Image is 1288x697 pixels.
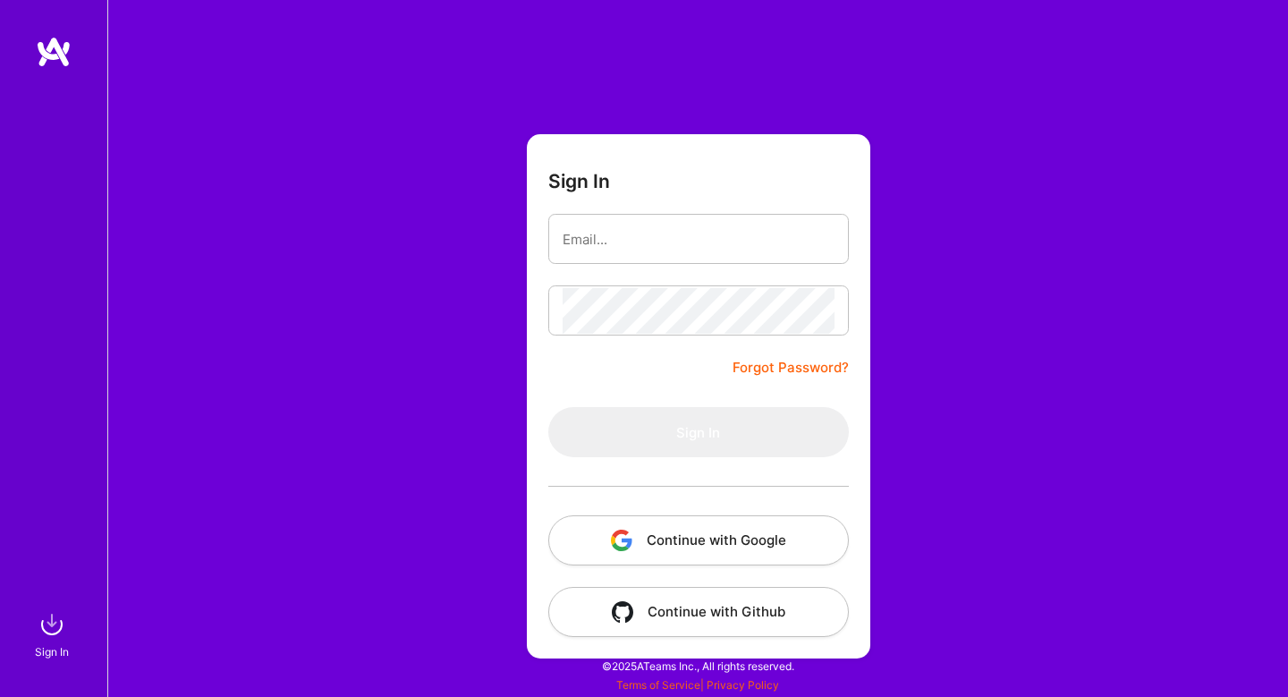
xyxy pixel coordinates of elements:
[107,643,1288,688] div: © 2025 ATeams Inc., All rights reserved.
[707,678,779,692] a: Privacy Policy
[563,217,835,262] input: Email...
[36,36,72,68] img: logo
[611,530,632,551] img: icon
[548,587,849,637] button: Continue with Github
[38,607,70,661] a: sign inSign In
[612,601,633,623] img: icon
[733,357,849,378] a: Forgot Password?
[34,607,70,642] img: sign in
[548,515,849,565] button: Continue with Google
[548,170,610,192] h3: Sign In
[616,678,700,692] a: Terms of Service
[616,678,779,692] span: |
[35,642,69,661] div: Sign In
[548,407,849,457] button: Sign In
